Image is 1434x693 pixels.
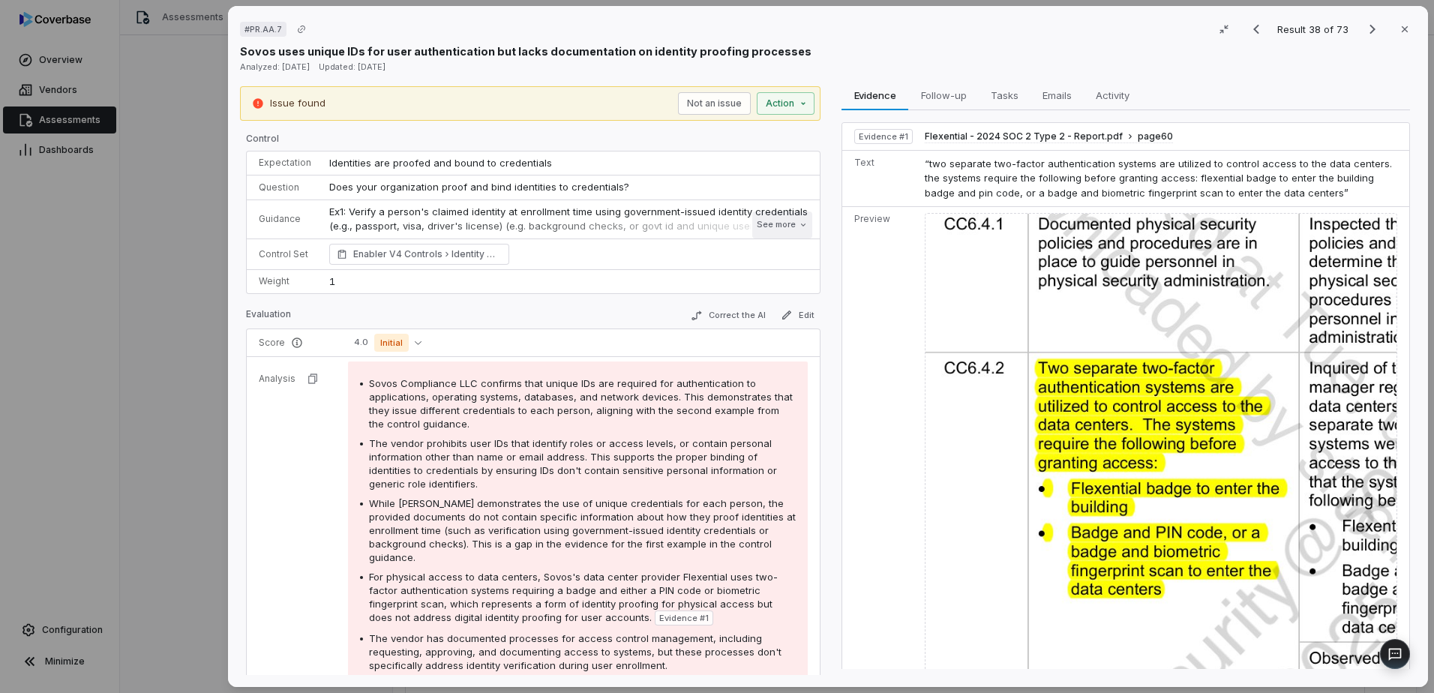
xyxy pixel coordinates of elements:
[353,247,502,262] span: Enabler V4 Controls Identity Management, Authentication, and Access Control
[369,437,777,490] span: The vendor prohibits user IDs that identify roles or access levels, or contain personal informati...
[859,130,908,142] span: Evidence # 1
[270,96,325,111] p: Issue found
[369,571,778,623] span: For physical access to data centers, Sovos's data center provider Flexential uses two-factor auth...
[369,497,796,563] span: While [PERSON_NAME] demonstrates the use of unique credentials for each person, the provided docu...
[329,205,808,249] p: Ex1: Verify a person's claimed identity at enrollment time using government-issued identity crede...
[259,157,311,169] p: Expectation
[259,181,311,193] p: Question
[240,43,811,59] p: Sovos uses unique IDs for user authentication but lacks documentation on identity proofing processes
[848,85,902,105] span: Evidence
[1090,85,1135,105] span: Activity
[329,181,629,193] span: Does your organization proof and bind identities to credentials?
[1138,130,1173,142] span: page 60
[925,130,1123,142] span: Flexential - 2024 SOC 2 Type 2 - Report.pdf
[259,373,295,385] p: Analysis
[244,23,282,35] span: # PR.AA.7
[246,308,291,326] p: Evaluation
[842,150,919,207] td: Text
[659,612,709,624] span: Evidence # 1
[259,337,330,349] p: Score
[1357,20,1387,38] button: Next result
[369,632,781,671] span: The vendor has documented processes for access control management, including requesting, approvin...
[775,306,820,324] button: Edit
[288,16,315,43] button: Copy link
[925,130,1173,143] button: Flexential - 2024 SOC 2 Type 2 - Report.pdfpage60
[757,92,814,115] button: Action
[259,213,311,225] p: Guidance
[259,248,311,260] p: Control Set
[685,307,772,325] button: Correct the AI
[329,275,335,287] span: 1
[1277,21,1351,37] p: Result 38 of 73
[915,85,973,105] span: Follow-up
[1036,85,1078,105] span: Emails
[752,211,812,238] button: See more
[329,157,552,169] span: Identities are proofed and bound to credentials
[985,85,1024,105] span: Tasks
[678,92,751,115] button: Not an issue
[246,133,820,151] p: Control
[369,377,793,430] span: Sovos Compliance LLC confirms that unique IDs are required for authentication to applications, op...
[319,61,385,72] span: Updated: [DATE]
[374,334,409,352] span: Initial
[925,157,1392,199] span: “two separate two-factor authentication systems are utilized to control access to the data center...
[259,275,311,287] p: Weight
[1241,20,1271,38] button: Previous result
[240,61,310,72] span: Analyzed: [DATE]
[348,334,427,352] button: 4.0Initial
